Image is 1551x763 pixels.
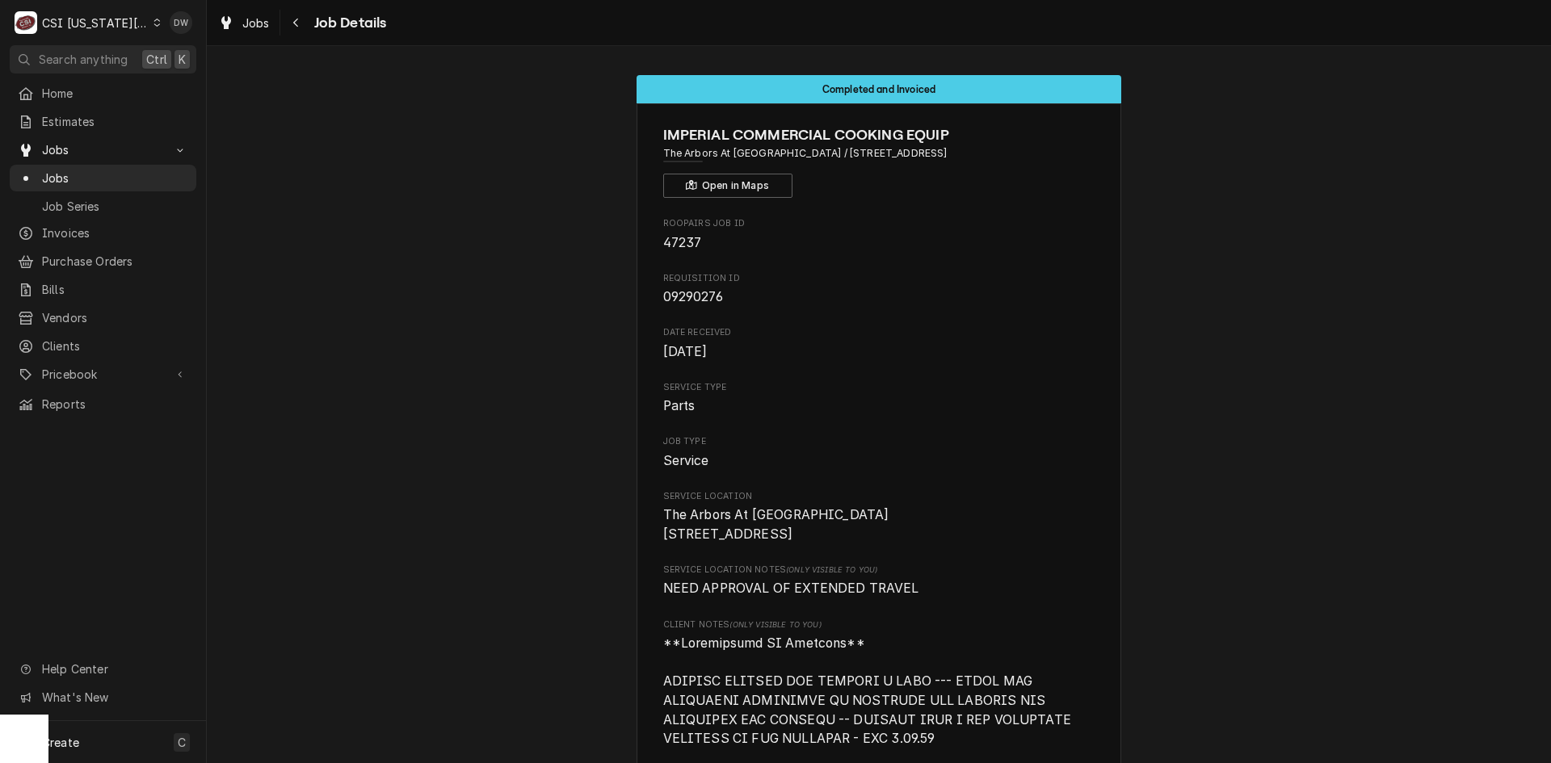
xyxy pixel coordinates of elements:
div: Service Location [663,490,1095,544]
span: Address [663,146,1095,161]
span: Job Type [663,451,1095,471]
span: Service Location [663,505,1095,543]
span: [object Object] [663,579,1095,598]
div: Job Type [663,435,1095,470]
a: Jobs [10,165,196,191]
a: Invoices [10,220,196,246]
div: CSI Kansas City's Avatar [15,11,37,34]
a: Home [10,80,196,107]
span: Search anything [39,51,128,68]
span: Roopairs Job ID [663,233,1095,253]
span: Jobs [42,141,164,158]
a: Go to What's New [10,684,196,711]
span: 47237 [663,235,702,250]
button: Search anythingCtrlK [10,45,196,73]
span: Bills [42,281,188,298]
span: [DATE] [663,344,708,359]
span: Help Center [42,660,187,677]
a: Job Series [10,193,196,220]
span: Name [663,124,1095,146]
a: Jobs [212,10,276,36]
a: Estimates [10,108,196,135]
span: Purchase Orders [42,253,188,270]
span: NEED APPROVAL OF EXTENDED TRAVEL [663,581,919,596]
a: Vendors [10,304,196,331]
span: C [178,734,186,751]
span: Service Location Notes [663,564,1095,576]
div: Requisition ID [663,272,1095,307]
button: Navigate back [284,10,309,36]
span: K [179,51,186,68]
span: What's New [42,689,187,706]
span: Job Details [309,12,387,34]
span: Vendors [42,309,188,326]
a: Go to Jobs [10,136,196,163]
span: Home [42,85,188,102]
span: Estimates [42,113,188,130]
div: CSI [US_STATE][GEOGRAPHIC_DATA] [42,15,149,31]
span: Clients [42,337,188,354]
span: Date Received [663,326,1095,339]
div: Roopairs Job ID [663,217,1095,252]
a: Purchase Orders [10,248,196,275]
a: Bills [10,276,196,303]
span: Jobs [42,170,188,187]
span: (Only Visible to You) [786,565,877,574]
span: Completed and Invoiced [822,84,936,94]
span: Client Notes [663,618,1095,631]
span: Requisition ID [663,272,1095,285]
span: The Arbors At [GEOGRAPHIC_DATA] [STREET_ADDRESS] [663,507,889,542]
div: DW [170,11,192,34]
span: Invoices [42,224,188,241]
button: Open in Maps [663,174,792,198]
span: Service Location [663,490,1095,503]
a: Reports [10,391,196,417]
span: Requisition ID [663,287,1095,307]
span: Job Series [42,198,188,215]
span: Pricebook [42,366,164,383]
a: Clients [10,333,196,359]
div: Dyane Weber's Avatar [170,11,192,34]
span: Jobs [242,15,270,31]
div: Date Received [663,326,1095,361]
div: C [15,11,37,34]
span: Reports [42,396,188,413]
div: Client Information [663,124,1095,198]
a: Go to Pricebook [10,361,196,388]
span: Service [663,453,709,468]
div: Status [637,75,1121,103]
a: Go to Help Center [10,656,196,682]
span: Roopairs Job ID [663,217,1095,230]
span: Service Type [663,396,1095,416]
span: Ctrl [146,51,167,68]
span: Job Type [663,435,1095,448]
div: [object Object] [663,564,1095,598]
span: Create [42,736,79,749]
span: 09290276 [663,289,723,304]
span: Service Type [663,381,1095,394]
div: Service Type [663,381,1095,416]
span: Parts [663,398,696,413]
span: (Only Visible to You) [729,620,821,629]
span: Date Received [663,342,1095,362]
